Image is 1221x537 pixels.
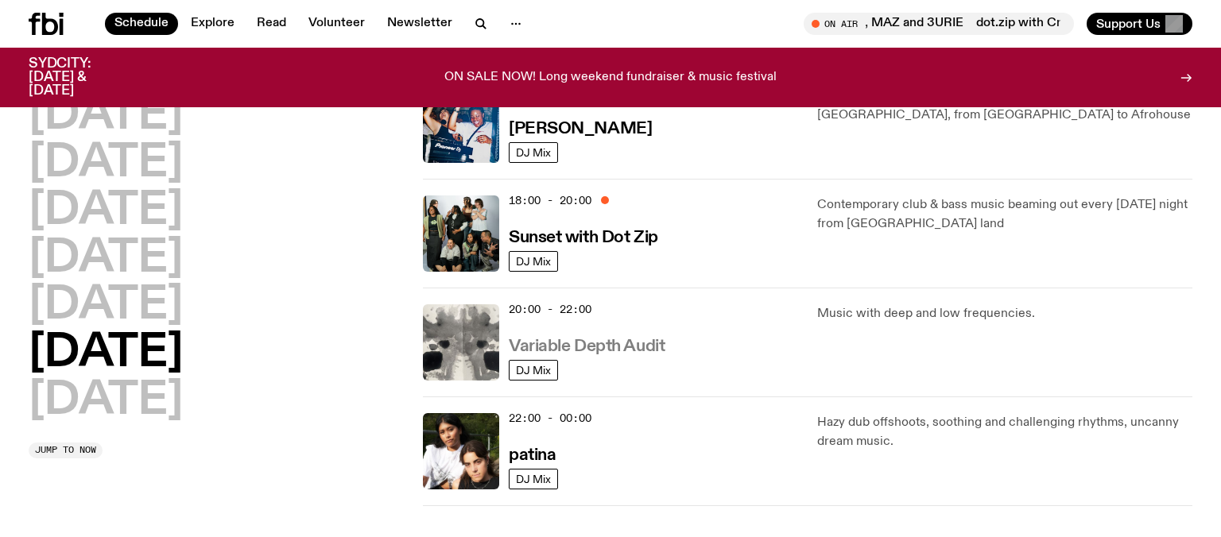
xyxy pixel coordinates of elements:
[817,195,1192,234] p: Contemporary club & bass music beaming out every [DATE] night from [GEOGRAPHIC_DATA] land
[423,304,499,381] img: A black and white Rorschach
[817,304,1192,323] p: Music with deep and low frequencies.
[509,142,558,163] a: DJ Mix
[516,146,551,158] span: DJ Mix
[105,13,178,35] a: Schedule
[509,335,665,355] a: Variable Depth Audit
[509,360,558,381] a: DJ Mix
[509,230,658,246] h3: Sunset with Dot Zip
[804,13,1074,35] button: On Airdot.zip with Crescendoll, MAZ and 3URIEdot.zip with Crescendoll, MAZ and 3URIE
[509,447,556,464] h3: patina
[1087,13,1192,35] button: Support Us
[29,379,183,423] button: [DATE]
[509,411,591,426] span: 22:00 - 00:00
[516,364,551,376] span: DJ Mix
[1096,17,1161,31] span: Support Us
[817,413,1192,451] p: Hazy dub offshoots, soothing and challenging rhythms, uncanny dream music.
[509,469,558,489] a: DJ Mix
[181,13,244,35] a: Explore
[29,284,183,328] button: [DATE]
[29,442,103,458] button: Jump to now
[29,141,183,186] button: [DATE]
[299,13,374,35] a: Volunteer
[516,255,551,267] span: DJ Mix
[509,251,558,272] a: DJ Mix
[378,13,462,35] a: Newsletter
[509,444,556,464] a: patina
[29,331,183,376] button: [DATE]
[516,473,551,485] span: DJ Mix
[509,302,591,317] span: 20:00 - 22:00
[35,446,96,454] span: Jump to now
[509,338,665,355] h3: Variable Depth Audit
[509,226,658,246] a: Sunset with Dot Zip
[29,57,130,98] h3: SYDCITY: [DATE] & [DATE]
[29,189,183,234] button: [DATE]
[509,118,652,137] a: [PERSON_NAME]
[29,237,183,281] button: [DATE]
[247,13,296,35] a: Read
[509,121,652,137] h3: [PERSON_NAME]
[509,193,591,208] span: 18:00 - 20:00
[444,71,777,85] p: ON SALE NOW! Long weekend fundraiser & music festival
[29,94,183,138] button: [DATE]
